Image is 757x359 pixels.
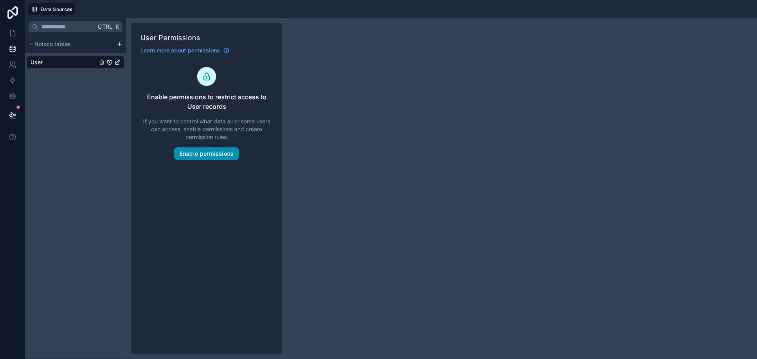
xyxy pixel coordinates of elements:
[140,92,273,111] span: Enable permissions to restrict access to User records
[41,6,73,12] span: Data Sources
[114,24,120,30] span: K
[140,32,273,43] h1: User Permissions
[140,47,229,54] a: Learn more about permissions
[140,47,220,54] span: Learn more about permissions
[97,22,113,32] span: Ctrl
[28,3,75,15] button: Data Sources
[174,147,239,160] button: Enable permissions
[140,117,273,141] span: If you want to control what data all or some users can access, enable permissions and create perm...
